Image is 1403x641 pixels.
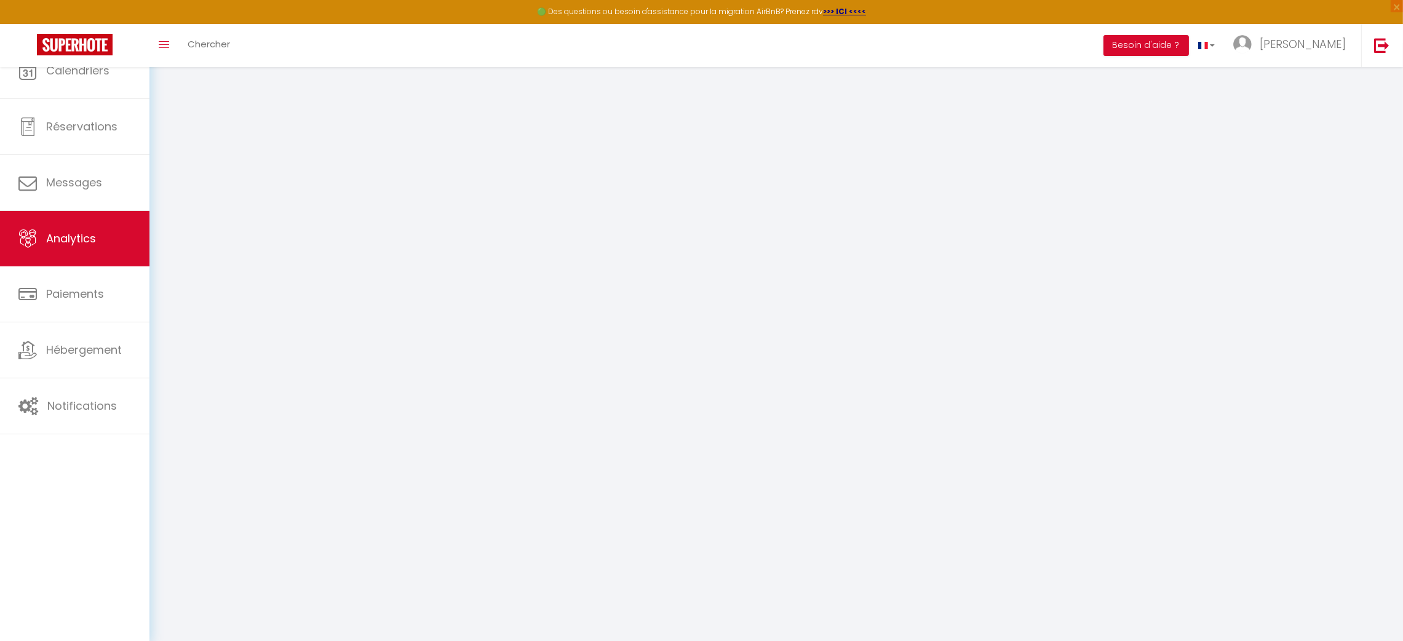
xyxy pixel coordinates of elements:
span: Hébergement [46,342,122,357]
a: Chercher [178,24,239,67]
span: Messages [46,175,102,190]
button: Besoin d'aide ? [1103,35,1189,56]
img: ... [1233,35,1252,54]
span: Chercher [188,38,230,50]
a: ... [PERSON_NAME] [1224,24,1361,67]
a: >>> ICI <<<< [823,6,866,17]
span: Réservations [46,119,117,134]
span: Paiements [46,286,104,301]
span: Calendriers [46,63,109,78]
span: Analytics [46,231,96,246]
span: Notifications [47,398,117,413]
img: Super Booking [37,34,113,55]
img: logout [1374,38,1389,53]
span: [PERSON_NAME] [1260,36,1346,52]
